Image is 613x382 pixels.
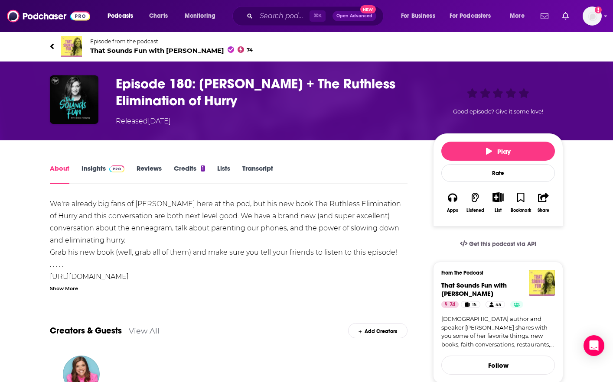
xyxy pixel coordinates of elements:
div: List [495,207,502,213]
a: Charts [143,9,173,23]
span: 45 [496,301,501,309]
svg: Add a profile image [595,6,602,13]
span: 15 [472,301,476,309]
a: That Sounds Fun with Annie F. DownsEpisode from the podcastThat Sounds Fun with [PERSON_NAME]74 [50,36,563,57]
span: New [360,5,376,13]
a: Credits1 [174,164,205,184]
a: Transcript [242,164,273,184]
button: open menu [504,9,535,23]
img: Episode 180: John Mark Comer + The Ruthless Elimination of Hurry [50,75,98,124]
button: Show More Button [489,192,507,202]
span: Get this podcast via API [469,240,536,248]
input: Search podcasts, credits, & more... [256,9,310,23]
a: About [50,164,69,184]
span: Good episode? Give it some love! [453,108,543,115]
div: Open Intercom Messenger [584,335,604,356]
a: 15 [461,301,480,308]
span: Open Advanced [336,14,372,18]
a: Show notifications dropdown [537,9,552,23]
a: Reviews [137,164,162,184]
a: That Sounds Fun with Annie F. Downs [441,281,507,298]
h1: Episode 180: John Mark Comer + The Ruthless Elimination of Hurry [116,75,419,109]
a: Get this podcast via API [453,233,543,255]
div: Rate [441,164,555,182]
span: Logged in as shcarlos [583,6,602,26]
span: Charts [149,10,168,22]
a: [URL][DOMAIN_NAME] [50,272,129,281]
span: ⌘ K [310,10,326,22]
span: More [510,10,525,22]
img: Podchaser - Follow, Share and Rate Podcasts [7,8,90,24]
button: Show profile menu [583,6,602,26]
button: Share [532,187,555,218]
button: Play [441,142,555,161]
button: open menu [101,9,144,23]
div: We're already big fans of [PERSON_NAME] here at the pod, but his new book The Ruthless Eliminatio... [50,198,408,319]
span: Podcasts [108,10,133,22]
img: That Sounds Fun with Annie F. Downs [529,270,555,296]
span: 74 [450,301,455,309]
div: Listened [466,208,484,213]
button: Follow [441,356,555,375]
a: 74 [441,301,459,308]
img: Podchaser Pro [109,165,124,172]
span: Episode from the podcast [90,38,253,45]
button: open menu [444,9,504,23]
span: Monitoring [185,10,215,22]
span: Play [486,147,511,155]
button: open menu [179,9,227,23]
button: Listened [464,187,486,218]
div: Apps [447,208,458,213]
span: For Business [401,10,435,22]
img: User Profile [583,6,602,26]
button: Bookmark [509,187,532,218]
div: Search podcasts, credits, & more... [241,6,392,26]
span: 74 [247,48,253,52]
div: Add Creators [348,323,408,338]
div: Share [538,208,549,213]
a: Lists [217,164,230,184]
button: Open AdvancedNew [333,11,376,21]
div: Show More ButtonList [487,187,509,218]
a: InsightsPodchaser Pro [82,164,124,184]
span: That Sounds Fun with [PERSON_NAME] [441,281,507,298]
h3: From The Podcast [441,270,548,276]
button: open menu [395,9,446,23]
span: For Podcasters [450,10,491,22]
a: 45 [486,301,505,308]
a: View All [129,326,160,335]
div: Bookmark [511,208,531,213]
a: Creators & Guests [50,325,122,336]
span: That Sounds Fun with [PERSON_NAME] [90,46,253,55]
div: 1 [201,165,205,172]
a: [DEMOGRAPHIC_DATA] author and speaker [PERSON_NAME] shares with you some of her favorite things: ... [441,315,555,349]
div: Released [DATE] [116,116,171,126]
a: Show notifications dropdown [559,9,572,23]
button: Apps [441,187,464,218]
img: That Sounds Fun with Annie F. Downs [61,36,82,57]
